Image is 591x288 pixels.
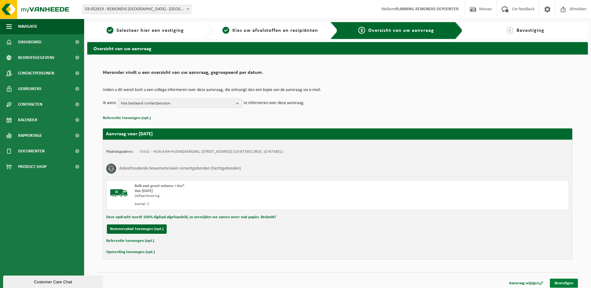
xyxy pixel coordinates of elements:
[107,27,113,34] span: 1
[106,213,276,221] button: Deze opdracht wordt 100% digitaal afgehandeld, zo vermijden we samen weer wat papier. Bedankt!
[117,28,184,33] span: Selecteer hier een vestiging
[18,143,45,159] span: Documenten
[18,128,42,143] span: Rapportage
[222,27,229,34] span: 2
[507,27,513,34] span: 4
[135,184,184,188] span: Bulk vast groot volume > 6m³
[232,28,318,33] span: Kies uw afvalstoffen en recipiënten
[395,7,459,12] strong: PLANNING REMONDIS DEPOORTER
[106,132,153,137] strong: Aanvraag voor [DATE]
[18,34,41,50] span: Dashboard
[90,27,200,34] a: 1Selecteer hier een vestiging
[135,202,363,207] div: Aantal: 2
[18,50,55,65] span: Bedrijfsgegevens
[135,189,153,193] strong: Van [DATE]
[504,279,548,288] a: Aanvraag wijzigen
[18,97,42,112] span: Contracten
[83,5,191,14] span: 03-052819 - REMONDIS WEST-VLAANDEREN - OOSTENDE
[216,27,325,34] a: 2Kies uw afvalstoffen en recipiënten
[18,65,54,81] span: Contactpersonen
[517,28,544,33] span: Bevestiging
[358,27,365,34] span: 3
[18,112,37,128] span: Kalender
[103,88,572,92] p: Indien u dit wenst kunt u een collega informeren over deze aanvraag, die ontvangt dan een kopie v...
[18,81,41,97] span: Gebruikers
[3,274,104,288] iframe: chat widget
[106,237,154,245] button: Referentie toevoegen (opt.)
[135,194,363,199] div: Zelfaanlevering
[244,98,305,108] p: te informeren over deze aanvraag.
[121,99,234,108] span: Kies bestaand contactpersoon
[106,248,155,256] button: Opmerking toevoegen (opt.)
[18,19,37,34] span: Navigatie
[140,149,283,154] td: I.V.V.O. - HUIS-AAN-HUISINZAMELING, [STREET_ADDRESS] (10-873801/BUS, 10-873801)
[110,184,128,202] img: BL-SO-LV.png
[82,5,191,14] span: 03-052819 - REMONDIS WEST-VLAANDEREN - OOSTENDE
[117,98,242,108] button: Kies bestaand contactpersoon
[18,159,46,175] span: Product Shop
[106,150,133,154] strong: Plaatsingsadres:
[368,28,434,33] span: Overzicht van uw aanvraag
[103,114,151,122] button: Referentie toevoegen (opt.)
[103,70,572,79] h2: Hieronder vindt u een overzicht van uw aanvraag, gegroepeerd per datum.
[119,164,241,174] h3: Asbesthoudende bouwmaterialen cementgebonden (hechtgebonden)
[107,224,167,234] button: Nummerplaat toevoegen (opt.)
[103,98,116,108] p: Ik wens
[87,42,588,54] h2: Overzicht van uw aanvraag
[550,279,578,288] a: Bevestigen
